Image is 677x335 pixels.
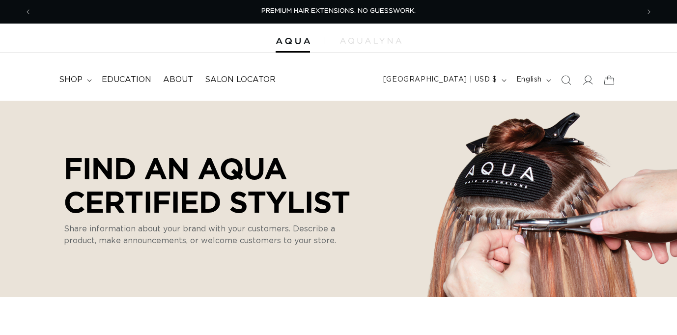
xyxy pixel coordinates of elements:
[17,2,39,21] button: Previous announcement
[163,75,193,85] span: About
[102,75,151,85] span: Education
[64,151,364,218] p: Find an AQUA Certified Stylist
[199,69,282,91] a: Salon Locator
[205,75,276,85] span: Salon Locator
[638,2,660,21] button: Next announcement
[157,69,199,91] a: About
[340,38,401,44] img: aqualyna.com
[261,8,416,14] span: PREMIUM HAIR EXTENSIONS. NO GUESSWORK.
[555,69,577,91] summary: Search
[64,223,349,247] p: Share information about your brand with your customers. Describe a product, make announcements, o...
[516,75,542,85] span: English
[377,71,510,89] button: [GEOGRAPHIC_DATA] | USD $
[276,38,310,45] img: Aqua Hair Extensions
[96,69,157,91] a: Education
[59,75,83,85] span: shop
[53,69,96,91] summary: shop
[383,75,497,85] span: [GEOGRAPHIC_DATA] | USD $
[510,71,555,89] button: English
